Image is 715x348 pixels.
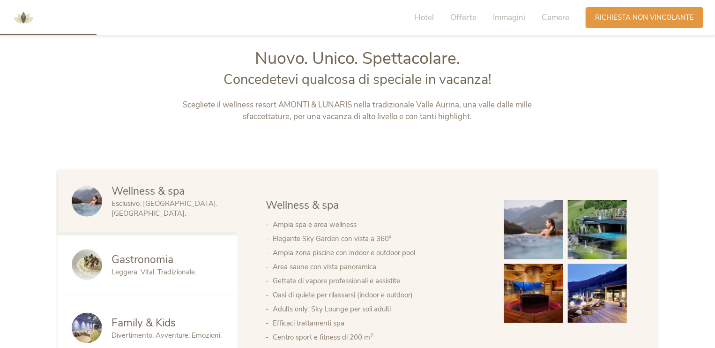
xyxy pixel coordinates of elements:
sup: 2 [370,332,373,339]
span: Esclusivo. [GEOGRAPHIC_DATA]. [GEOGRAPHIC_DATA]. [112,199,217,218]
li: Oasi di quiete per rilassarsi (indoor e outdoor) [273,288,485,302]
img: AMONTI & LUNARIS Wellnessresort [9,4,37,32]
li: Efficaci trattamenti spa [273,316,485,330]
span: Wellness & spa [112,184,185,198]
span: Concedetevi qualcosa di speciale in vacanza! [223,70,492,89]
li: Ampia zona piscine con indoor e outdoor pool [273,246,485,260]
span: Gastronomia [112,252,173,267]
li: Adults only: Sky Lounge per soli adulti [273,302,485,316]
li: Elegante Sky Garden con vista a 360° [273,232,485,246]
span: Nuovo. Unico. Spettacolare. [255,47,460,70]
li: Gettate di vapore professionali e assistite [273,274,485,288]
span: Camere [542,12,569,23]
li: Centro sport e fitness di 200 m [273,330,485,344]
span: Wellness & spa [266,198,339,212]
a: AMONTI & LUNARIS Wellnessresort [9,14,37,21]
span: Hotel [415,12,434,23]
li: Ampia spa e area wellness [273,218,485,232]
span: Leggera. Vital. Tradizionale. [112,267,196,277]
p: Scegliete il wellness resort AMONTI & LUNARIS nella tradizionale Valle Aurina, una valle dalle mi... [162,99,553,123]
span: Richiesta non vincolante [595,13,694,23]
span: Immagini [493,12,525,23]
span: Offerte [450,12,477,23]
span: Family & Kids [112,316,176,330]
li: Area saune con vista panoramica [273,260,485,274]
span: Divertimento. Avventure. Emozioni. [112,331,222,340]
